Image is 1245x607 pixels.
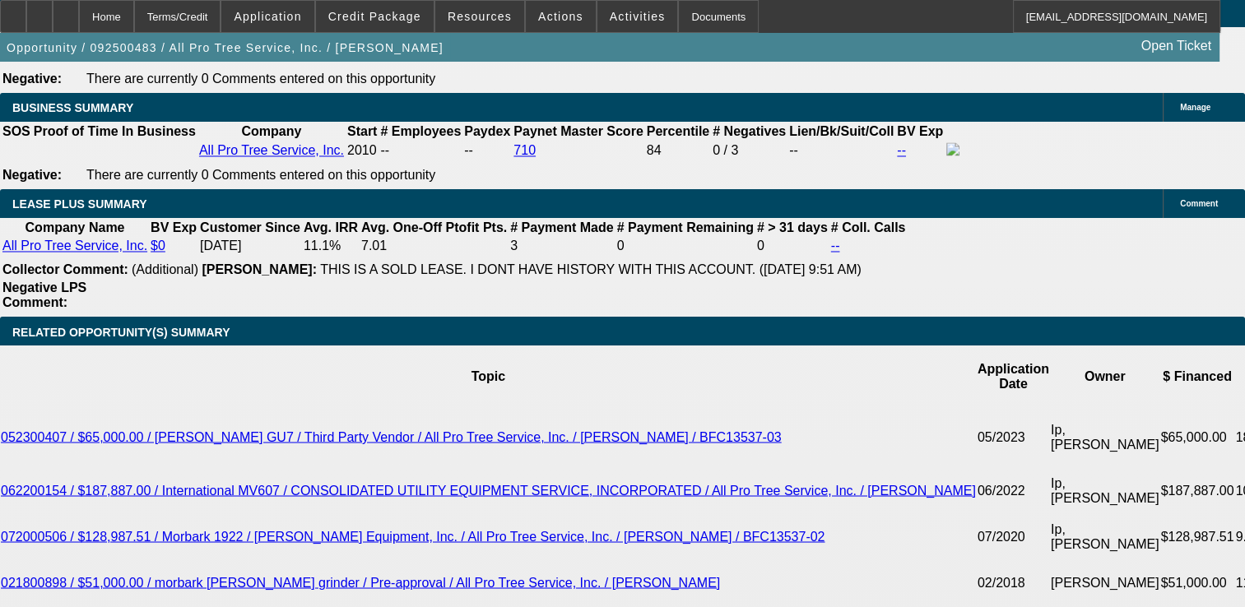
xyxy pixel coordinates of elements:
b: Avg. IRR [304,220,358,234]
b: Paydex [464,124,510,138]
span: Resources [448,10,512,23]
td: 0 [616,238,755,254]
a: 062200154 / $187,887.00 / International MV607 / CONSOLIDATED UTILITY EQUIPMENT SERVICE, INCORPORA... [1,483,976,497]
div: 0 / 3 [713,143,786,158]
td: -- [788,141,894,160]
b: Negative: [2,168,62,182]
b: Negative LPS Comment: [2,280,86,309]
div: 84 [647,143,709,158]
td: Ip, [PERSON_NAME] [1050,467,1160,513]
span: Application [234,10,301,23]
td: [DATE] [199,238,301,254]
span: LEASE PLUS SUMMARY [12,197,147,211]
img: facebook-icon.png [946,142,959,155]
span: BUSINESS SUMMARY [12,101,133,114]
td: -- [463,141,511,160]
span: Activities [610,10,666,23]
b: Percentile [647,124,709,138]
a: -- [897,143,906,157]
a: $0 [151,239,165,253]
a: All Pro Tree Service, Inc. [199,143,344,157]
b: # Coll. Calls [831,220,906,234]
th: Owner [1050,345,1160,406]
span: There are currently 0 Comments entered on this opportunity [86,72,435,86]
td: [PERSON_NAME] [1050,559,1160,605]
td: 7.01 [360,238,508,254]
a: All Pro Tree Service, Inc. [2,239,147,253]
td: 0 [756,238,829,254]
button: Activities [597,1,678,32]
b: Collector Comment: [2,262,128,276]
span: -- [380,143,389,157]
span: Actions [538,10,583,23]
td: Ip, [PERSON_NAME] [1050,513,1160,559]
b: Lien/Bk/Suit/Coll [789,124,894,138]
a: 710 [513,143,536,157]
th: $ Financed [1159,345,1234,406]
b: Company [241,124,301,138]
a: 052300407 / $65,000.00 / [PERSON_NAME] GU7 / Third Party Vendor / All Pro Tree Service, Inc. / [P... [1,429,782,443]
td: 02/2018 [977,559,1050,605]
td: 06/2022 [977,467,1050,513]
td: $128,987.51 [1159,513,1234,559]
th: Proof of Time In Business [33,123,197,140]
span: Comment [1180,199,1218,208]
b: Paynet Master Score [513,124,643,138]
button: Application [221,1,314,32]
b: Negative: [2,72,62,86]
button: Credit Package [316,1,434,32]
a: 021800898 / $51,000.00 / morbark [PERSON_NAME] grinder / Pre-approval / All Pro Tree Service, Inc... [1,575,720,589]
th: Application Date [977,345,1050,406]
td: 2010 [346,141,378,160]
td: $51,000.00 [1159,559,1234,605]
b: # Payment Made [510,220,613,234]
b: [PERSON_NAME]: [202,262,317,276]
a: -- [831,239,840,253]
td: 11.1% [303,238,359,254]
b: BV Exp [151,220,197,234]
b: # Payment Remaining [617,220,754,234]
b: Company Name [26,220,125,234]
span: Opportunity / 092500483 / All Pro Tree Service, Inc. / [PERSON_NAME] [7,41,444,54]
b: # Negatives [713,124,786,138]
span: RELATED OPPORTUNITY(S) SUMMARY [12,325,230,338]
b: Start [347,124,377,138]
a: 072000506 / $128,987.51 / Morbark 1922 / [PERSON_NAME] Equipment, Inc. / All Pro Tree Service, In... [1,529,825,543]
b: Customer Since [200,220,300,234]
td: 05/2023 [977,406,1050,467]
button: Actions [526,1,596,32]
span: Manage [1180,103,1210,112]
td: Ip, [PERSON_NAME] [1050,406,1160,467]
td: 07/2020 [977,513,1050,559]
button: Resources [435,1,524,32]
th: SOS [2,123,31,140]
b: Avg. One-Off Ptofit Pts. [361,220,507,234]
b: # > 31 days [757,220,828,234]
span: There are currently 0 Comments entered on this opportunity [86,168,435,182]
td: $65,000.00 [1159,406,1234,467]
td: $187,887.00 [1159,467,1234,513]
span: (Additional) [132,262,198,276]
b: # Employees [380,124,461,138]
span: THIS IS A SOLD LEASE. I DONT HAVE HISTORY WITH THIS ACCOUNT. ([DATE] 9:51 AM) [320,262,862,276]
span: Credit Package [328,10,421,23]
td: 3 [509,238,614,254]
a: Open Ticket [1135,32,1218,60]
b: BV Exp [897,124,943,138]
